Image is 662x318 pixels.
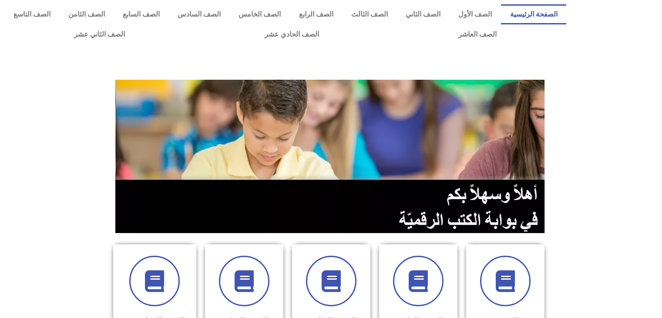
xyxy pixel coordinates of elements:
a: الصف الأول [450,4,501,24]
a: الصف السادس [169,4,230,24]
a: الصف التاسع [4,4,59,24]
a: الصف الثاني [397,4,449,24]
a: الصف الحادي عشر [195,24,388,44]
a: الصف الخامس [230,4,290,24]
a: الصف الرابع [290,4,342,24]
a: الصف السابع [114,4,168,24]
a: الصف العاشر [389,24,566,44]
a: الصف الثاني عشر [4,24,195,44]
a: الصف الثالث [342,4,397,24]
a: الصف الثامن [59,4,114,24]
a: الصفحة الرئيسية [501,4,566,24]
